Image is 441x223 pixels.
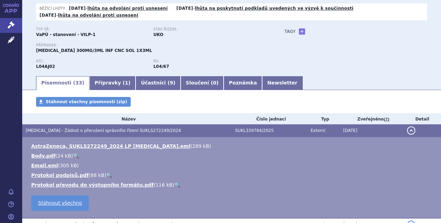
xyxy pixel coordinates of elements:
[136,76,180,90] a: Účastníci (9)
[170,80,173,86] span: 9
[69,6,168,11] p: -
[299,28,305,35] a: +
[69,6,86,11] strong: [DATE]
[153,64,169,69] strong: ravulizumab
[31,143,190,149] a: AstraZeneca, SUKLS272249_2024 LP [MEDICAL_DATA].eml
[106,172,112,178] a: 🔍
[176,6,193,11] strong: [DATE]
[181,76,224,90] a: Sloučení (0)
[36,59,146,63] p: ATC:
[31,162,434,169] li: ( )
[31,152,434,159] li: ( )
[232,114,307,124] th: Číslo jednací
[73,153,79,159] a: 🔍
[31,182,154,188] a: Protokol převodu do výstupního formátu.pdf
[36,32,96,37] strong: VaPÚ - stanovení - VILP-1
[125,80,128,86] span: 1
[31,195,89,211] a: Stáhnout všechno
[153,59,263,63] p: RS:
[36,48,152,53] span: [MEDICAL_DATA] 300MG/3ML INF CNC SOL 1X3ML
[156,182,173,188] span: 116 kB
[153,27,263,32] p: Stav řízení:
[31,153,55,159] a: Body.pdf
[58,13,138,18] a: lhůta na odvolání proti usnesení
[40,13,56,18] strong: [DATE]
[90,172,104,178] span: 88 kB
[36,27,146,32] p: Typ SŘ:
[192,143,209,149] span: 289 kB
[31,163,58,168] a: Email.eml
[89,76,136,90] a: Přípravky (1)
[224,76,262,90] a: Poznámka
[340,124,404,137] td: [DATE]
[40,12,138,18] p: -
[36,43,271,47] p: Přípravek:
[195,6,354,11] a: lhůta na poskytnutí podkladů uvedených ve výzvě k součinnosti
[36,64,55,69] strong: RAVULIZUMAB
[60,163,77,168] span: 305 kB
[46,99,127,104] span: Stáhnout všechny písemnosti (zip)
[36,97,131,107] a: Stáhnout všechny písemnosti (zip)
[213,80,216,86] span: 0
[153,32,163,37] strong: UKO
[22,114,232,124] th: Název
[26,128,181,133] span: Ultomiris - Žádost o přerušení správního řízení SUKLS272249/2024
[31,143,434,150] li: ( )
[307,114,340,124] th: Typ
[404,114,441,124] th: Detail
[340,114,404,124] th: Zveřejněno
[311,128,325,133] span: Externí
[384,117,389,122] abbr: (?)
[262,76,303,90] a: Newsletter
[36,76,89,90] a: Písemnosti (33)
[232,124,307,137] td: SUKL339784/2025
[75,80,82,86] span: 33
[407,126,415,135] button: detail
[40,6,67,11] span: Běžící lhůty:
[31,172,89,178] a: Protokol podpisů.pdf
[174,182,180,188] a: 🔍
[31,172,434,179] li: ( )
[87,6,168,11] a: lhůta na odvolání proti usnesení
[31,181,434,188] li: ( )
[285,27,296,36] h3: Tagy
[176,6,354,11] p: -
[57,153,71,159] span: 24 kB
